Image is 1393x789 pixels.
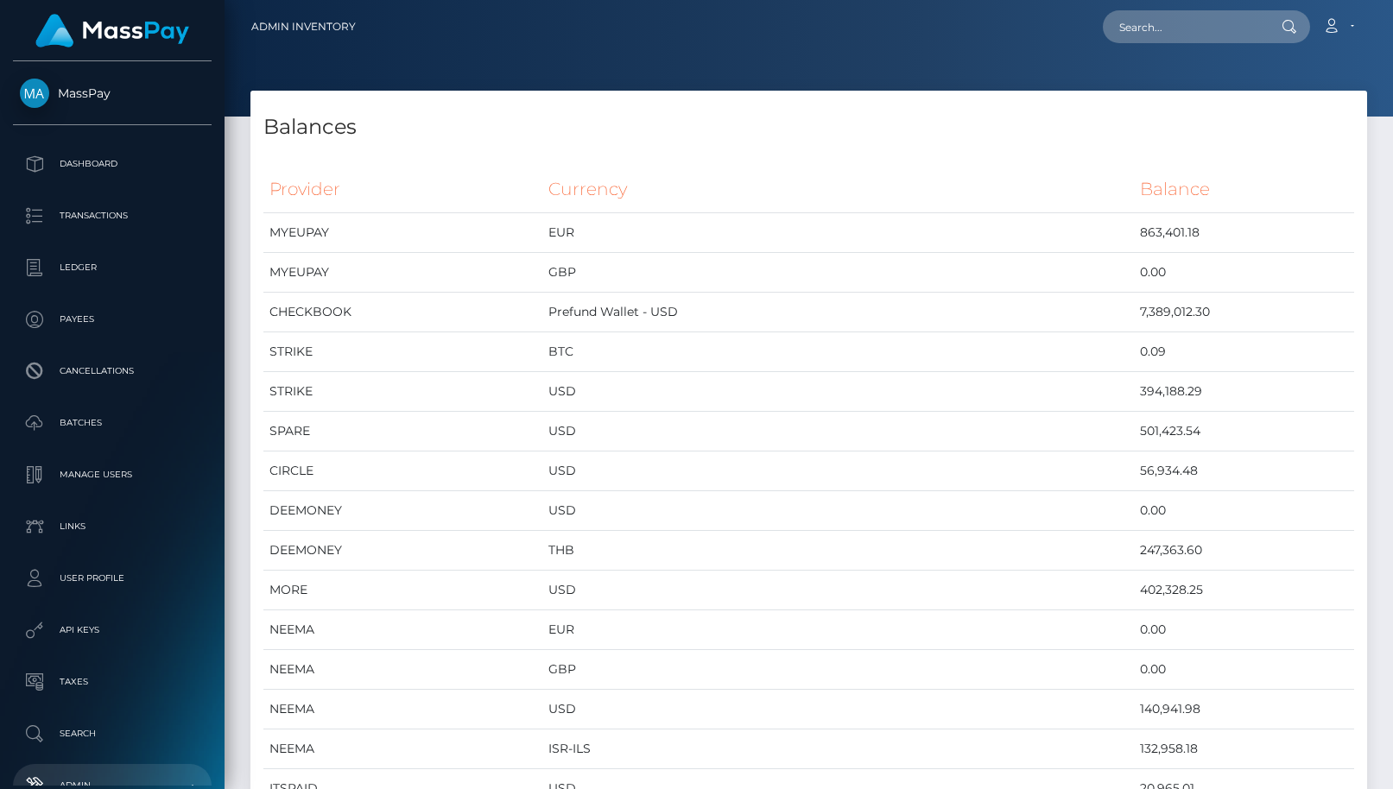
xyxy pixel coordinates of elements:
[263,166,542,213] th: Provider
[542,610,1134,650] td: EUR
[20,669,205,695] p: Taxes
[20,617,205,643] p: API Keys
[542,690,1134,729] td: USD
[542,332,1134,372] td: BTC
[251,9,356,45] a: Admin Inventory
[1134,293,1354,332] td: 7,389,012.30
[542,412,1134,451] td: USD
[13,350,212,393] a: Cancellations
[1134,729,1354,769] td: 132,958.18
[20,410,205,436] p: Batches
[263,412,542,451] td: SPARE
[542,571,1134,610] td: USD
[20,514,205,540] p: Links
[263,451,542,491] td: CIRCLE
[542,650,1134,690] td: GBP
[20,79,49,108] img: MassPay
[542,166,1134,213] th: Currency
[1134,451,1354,491] td: 56,934.48
[35,14,189,47] img: MassPay Logo
[13,505,212,548] a: Links
[263,491,542,531] td: DEEMONEY
[263,112,1354,142] h4: Balances
[1134,690,1354,729] td: 140,941.98
[263,293,542,332] td: CHECKBOOK
[1103,10,1265,43] input: Search...
[13,298,212,341] a: Payees
[20,721,205,747] p: Search
[1134,531,1354,571] td: 247,363.60
[20,306,205,332] p: Payees
[263,213,542,253] td: MYEUPAY
[13,142,212,186] a: Dashboard
[263,610,542,650] td: NEEMA
[1134,213,1354,253] td: 863,401.18
[13,194,212,237] a: Transactions
[1134,372,1354,412] td: 394,188.29
[542,729,1134,769] td: ISR-ILS
[1134,253,1354,293] td: 0.00
[263,372,542,412] td: STRIKE
[20,203,205,229] p: Transactions
[263,729,542,769] td: NEEMA
[542,451,1134,491] td: USD
[13,453,212,496] a: Manage Users
[263,332,542,372] td: STRIKE
[13,660,212,704] a: Taxes
[1134,332,1354,372] td: 0.09
[20,358,205,384] p: Cancellations
[1134,491,1354,531] td: 0.00
[542,213,1134,253] td: EUR
[542,253,1134,293] td: GBP
[1134,166,1354,213] th: Balance
[542,491,1134,531] td: USD
[263,531,542,571] td: DEEMONEY
[263,650,542,690] td: NEEMA
[263,253,542,293] td: MYEUPAY
[20,255,205,281] p: Ledger
[20,565,205,591] p: User Profile
[13,557,212,600] a: User Profile
[263,571,542,610] td: MORE
[542,531,1134,571] td: THB
[542,293,1134,332] td: Prefund Wallet - USD
[1134,412,1354,451] td: 501,423.54
[13,401,212,445] a: Batches
[1134,610,1354,650] td: 0.00
[13,246,212,289] a: Ledger
[1134,571,1354,610] td: 402,328.25
[13,609,212,652] a: API Keys
[13,712,212,755] a: Search
[20,462,205,488] p: Manage Users
[263,690,542,729] td: NEEMA
[542,372,1134,412] td: USD
[13,85,212,101] span: MassPay
[20,151,205,177] p: Dashboard
[1134,650,1354,690] td: 0.00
